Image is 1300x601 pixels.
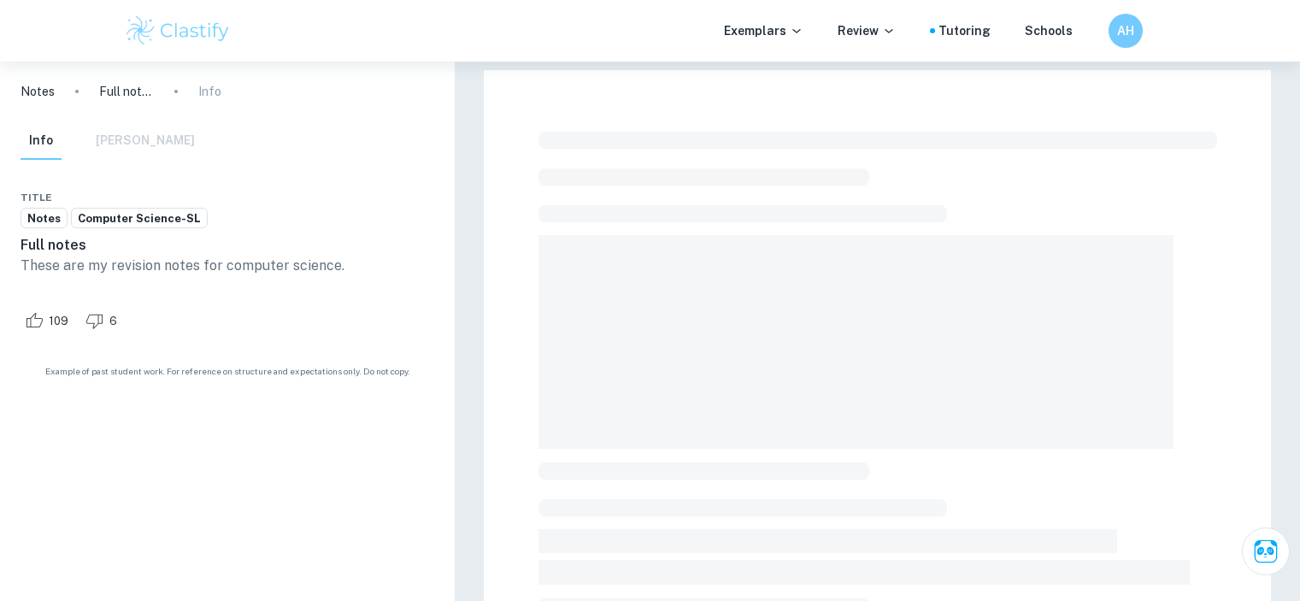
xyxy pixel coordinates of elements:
img: Clastify logo [124,14,232,48]
span: Example of past student work. For reference on structure and expectations only. Do not copy. [21,365,434,378]
div: Bookmark [403,187,417,208]
button: Help and Feedback [1086,27,1095,35]
button: AH [1109,14,1143,48]
span: 109 [39,313,78,330]
h6: AH [1115,21,1135,40]
a: Schools [1025,21,1073,40]
p: Full notes [99,82,154,101]
span: Title [21,190,52,205]
a: Tutoring [938,21,991,40]
button: Ask Clai [1242,527,1290,575]
button: Info [21,122,62,160]
h6: Full notes [21,235,434,256]
span: Notes [21,210,67,227]
div: Like [21,307,78,334]
p: These are my revision notes for computer science. [21,256,434,276]
p: Info [198,82,221,101]
div: Share [369,187,383,208]
span: 6 [100,313,126,330]
div: Report issue [421,187,434,208]
div: Download [386,187,400,208]
div: Dislike [81,307,126,334]
span: Computer Science-SL [72,210,207,227]
a: Computer Science-SL [71,208,208,229]
a: Notes [21,208,68,229]
a: Notes [21,82,55,101]
p: Review [838,21,896,40]
p: Exemplars [724,21,803,40]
